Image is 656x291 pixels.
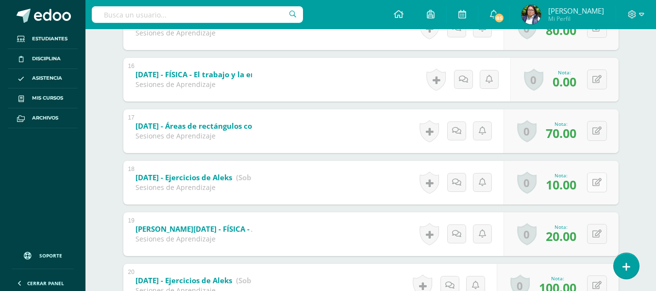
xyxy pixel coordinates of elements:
[546,22,576,38] span: 80.00
[135,222,393,237] a: [PERSON_NAME][DATE] - FÍSICA - Actividad para aprender
[27,280,64,287] span: Cerrar panel
[135,69,274,79] b: [DATE] - FÍSICA - El trabajo y la energía
[135,273,283,289] a: [DATE] - Ejercicios de Aleks (Sobre 100.0)
[236,275,283,285] strong: (Sobre 100.0)
[236,172,283,182] strong: (Sobre 100.0)
[32,35,67,43] span: Estudiantes
[135,28,252,37] div: Sesiones de Aprendizaje
[524,68,543,91] a: 0
[32,74,62,82] span: Asistencia
[548,6,604,16] span: [PERSON_NAME]
[8,69,78,89] a: Asistencia
[546,125,576,141] span: 70.00
[8,29,78,49] a: Estudiantes
[546,120,576,127] div: Nota:
[135,224,342,234] b: [PERSON_NAME][DATE] - FÍSICA - Actividad para aprender
[12,242,74,266] a: Soporte
[135,121,332,131] b: [DATE] - Áreas de rectángulos con el mismo perímetro
[521,5,541,24] img: 7ab285121826231a63682abc32cdc9f2.png
[135,172,232,182] b: [DATE] - Ejercicios de Aleks
[32,94,63,102] span: Mis cursos
[135,275,232,285] b: [DATE] - Ejercicios de Aleks
[32,114,58,122] span: Archivos
[135,80,252,89] div: Sesiones de Aprendizaje
[8,49,78,69] a: Disciplina
[135,234,252,243] div: Sesiones de Aprendizaje
[135,119,383,134] a: [DATE] - Áreas de rectángulos con el mismo perímetro
[546,223,576,230] div: Nota:
[546,228,576,244] span: 20.00
[135,170,283,186] a: [DATE] - Ejercicios de Aleks (Sobre 100.0)
[135,183,252,192] div: Sesiones de Aprendizaje
[32,55,61,63] span: Disciplina
[8,108,78,128] a: Archivos
[539,275,576,282] div: Nota:
[553,73,576,90] span: 0.00
[494,13,505,23] span: 85
[39,252,62,259] span: Soporte
[517,120,537,142] a: 0
[553,69,576,76] div: Nota:
[517,223,537,245] a: 0
[546,172,576,179] div: Nota:
[546,176,576,193] span: 10.00
[8,88,78,108] a: Mis cursos
[548,15,604,23] span: Mi Perfil
[135,67,325,83] a: [DATE] - FÍSICA - El trabajo y la energía
[92,6,303,23] input: Busca un usuario...
[135,131,252,140] div: Sesiones de Aprendizaje
[517,171,537,194] a: 0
